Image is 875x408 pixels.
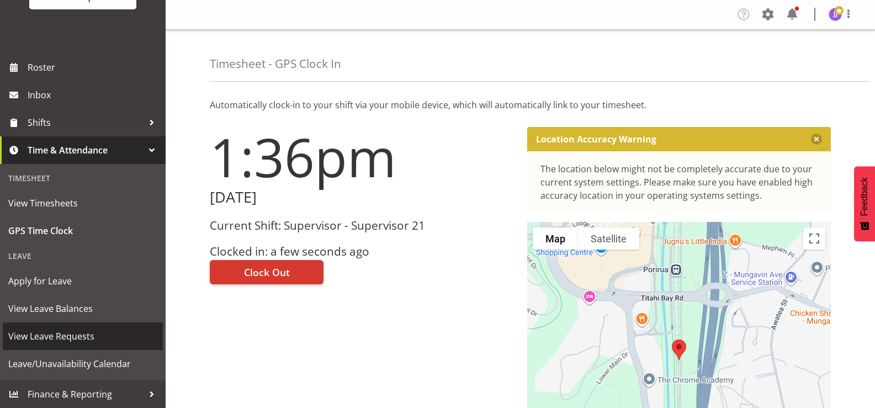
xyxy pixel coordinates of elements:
a: Leave/Unavailability Calendar [3,350,163,378]
a: Apply for Leave [3,267,163,295]
button: Show satellite imagery [578,227,639,250]
div: Leave [3,245,163,267]
img: janelle-jonkers702.jpg [829,8,842,21]
button: Show street map [533,227,578,250]
h4: Timesheet - GPS Clock In [210,57,341,70]
h1: 1:36pm [210,127,514,187]
span: Shifts [28,114,144,131]
span: Apply for Leave [8,273,157,289]
button: Feedback - Show survey [854,166,875,241]
span: View Timesheets [8,195,157,211]
button: Toggle fullscreen view [803,227,825,250]
div: The location below might not be completely accurate due to your current system settings. Please m... [540,162,818,202]
span: Clock Out [244,265,290,279]
span: Time & Attendance [28,142,144,158]
span: Roster [28,59,160,76]
a: View Leave Balances [3,295,163,322]
div: Timesheet [3,167,163,189]
span: Feedback [860,177,869,216]
span: GPS Time Clock [8,222,157,239]
button: Clock Out [210,260,324,284]
span: Finance & Reporting [28,386,144,402]
p: Automatically clock-in to your shift via your mobile device, which will automatically link to you... [210,98,831,112]
span: View Leave Requests [8,328,157,345]
span: View Leave Balances [8,300,157,317]
span: Inbox [28,87,160,103]
a: GPS Time Clock [3,217,163,245]
a: View Leave Requests [3,322,163,350]
h3: Clocked in: a few seconds ago [210,245,514,258]
p: Location Accuracy Warning [536,134,656,145]
button: Close message [811,134,822,145]
span: Leave/Unavailability Calendar [8,356,157,372]
a: View Timesheets [3,189,163,217]
h3: Current Shift: Supervisor - Supervisor 21 [210,219,514,232]
h2: [DATE] [210,189,514,206]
